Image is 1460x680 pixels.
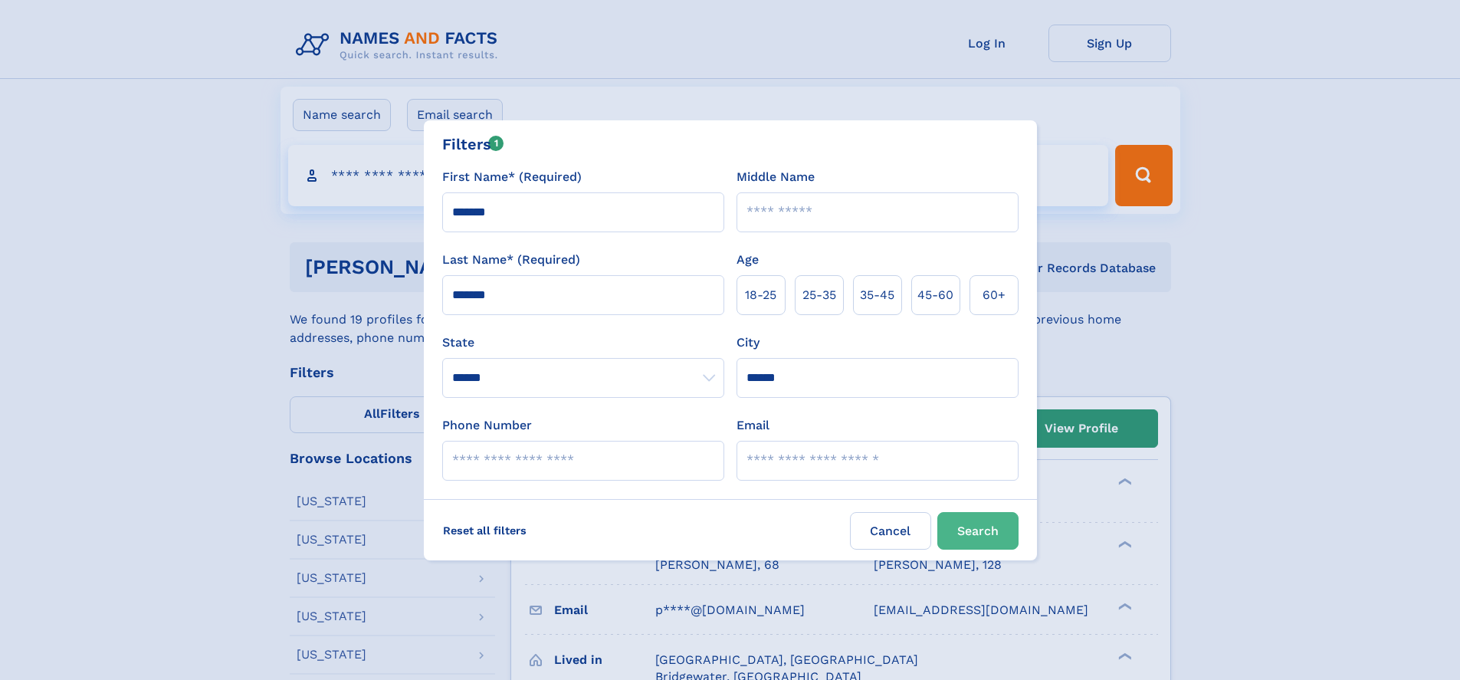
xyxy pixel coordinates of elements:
span: 60+ [983,286,1006,304]
span: 45‑60 [917,286,953,304]
div: Filters [442,133,504,156]
button: Search [937,512,1019,550]
span: 35‑45 [860,286,894,304]
label: First Name* (Required) [442,168,582,186]
label: Email [737,416,769,435]
label: Middle Name [737,168,815,186]
label: Cancel [850,512,931,550]
span: 25‑35 [802,286,836,304]
label: City [737,333,760,352]
label: Phone Number [442,416,532,435]
span: 18‑25 [745,286,776,304]
label: State [442,333,724,352]
label: Last Name* (Required) [442,251,580,269]
label: Age [737,251,759,269]
label: Reset all filters [433,512,536,549]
